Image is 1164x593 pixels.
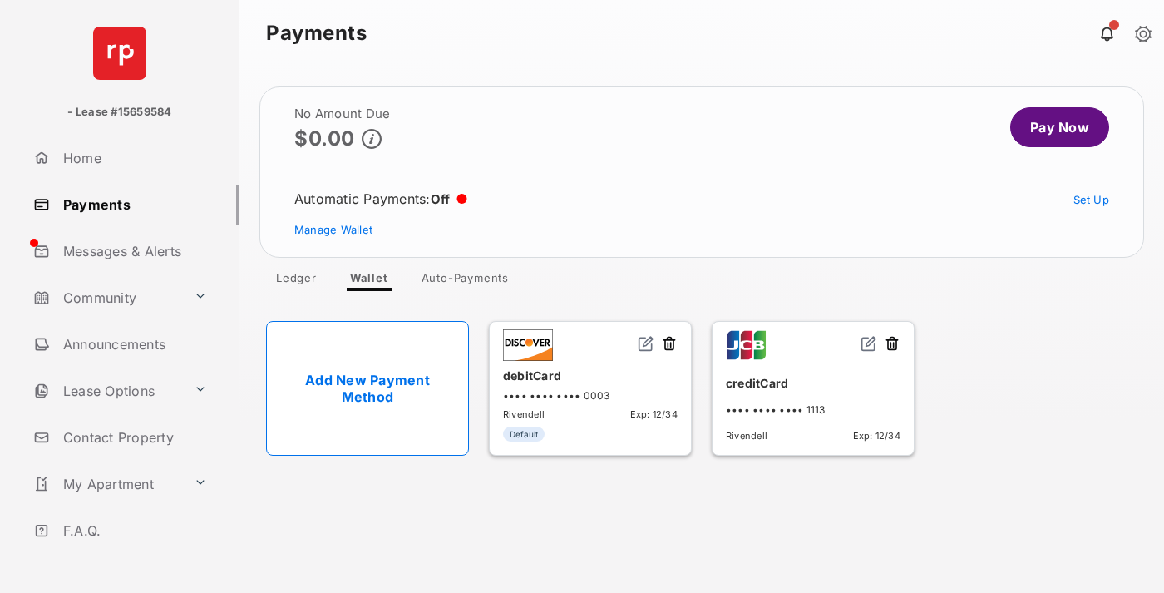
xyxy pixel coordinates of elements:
a: Set Up [1073,193,1110,206]
span: Rivendell [726,430,767,442]
a: Announcements [27,324,239,364]
img: svg+xml;base64,PHN2ZyB4bWxucz0iaHR0cDovL3d3dy53My5vcmcvMjAwMC9zdmciIHdpZHRoPSI2NCIgaGVpZ2h0PSI2NC... [93,27,146,80]
a: Auto-Payments [408,271,522,291]
p: $0.00 [294,127,355,150]
img: svg+xml;base64,PHN2ZyB2aWV3Qm94PSIwIDAgMjQgMjQiIHdpZHRoPSIxNiIgaGVpZ2h0PSIxNiIgZmlsbD0ibm9uZSIgeG... [861,335,877,352]
a: Payments [27,185,239,225]
a: Messages & Alerts [27,231,239,271]
a: Contact Property [27,418,239,457]
div: Automatic Payments : [294,190,467,207]
a: Wallet [337,271,402,291]
a: F.A.Q. [27,511,239,551]
a: Manage Wallet [294,223,372,236]
span: Rivendell [503,408,545,420]
a: Lease Options [27,371,187,411]
img: svg+xml;base64,PHN2ZyB2aWV3Qm94PSIwIDAgMjQgMjQiIHdpZHRoPSIxNiIgaGVpZ2h0PSIxNiIgZmlsbD0ibm9uZSIgeG... [638,335,654,352]
a: My Apartment [27,464,187,504]
a: Community [27,278,187,318]
span: Exp: 12/34 [853,430,900,442]
a: Ledger [263,271,330,291]
div: •••• •••• •••• 0003 [503,389,678,402]
strong: Payments [266,23,367,43]
a: Add New Payment Method [266,321,469,456]
div: •••• •••• •••• 1113 [726,403,900,416]
div: creditCard [726,369,900,397]
p: - Lease #15659584 [67,104,171,121]
h2: No Amount Due [294,107,390,121]
a: Home [27,138,239,178]
span: Off [431,191,451,207]
span: Exp: 12/34 [630,408,678,420]
div: debitCard [503,362,678,389]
